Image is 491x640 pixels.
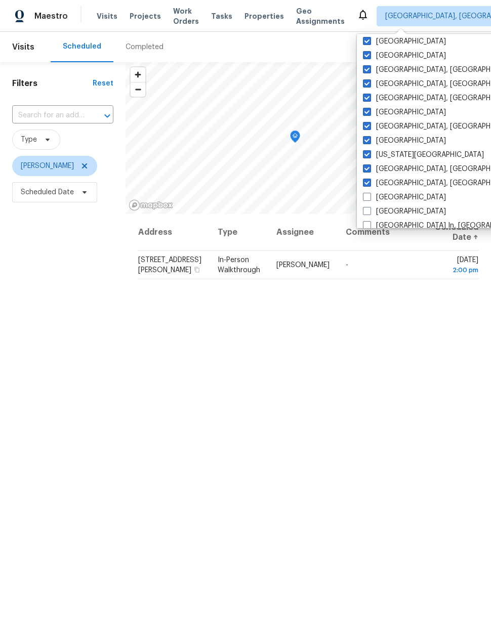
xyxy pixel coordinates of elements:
span: Work Orders [173,6,199,26]
span: Visits [12,36,34,58]
h1: Filters [12,78,93,89]
button: Zoom in [131,67,145,82]
label: [GEOGRAPHIC_DATA] [363,136,446,146]
span: Tasks [211,13,232,20]
span: Projects [130,11,161,21]
input: Search for an address... [12,108,85,123]
th: Assignee [268,214,338,251]
span: In-Person Walkthrough [218,257,260,274]
div: Scheduled [63,41,101,52]
span: Geo Assignments [296,6,345,26]
th: Address [138,214,210,251]
span: Properties [244,11,284,21]
div: 2:00 pm [435,265,478,275]
span: Scheduled Date [21,187,74,197]
span: [PERSON_NAME] [276,262,330,269]
button: Zoom out [131,82,145,97]
th: Scheduled Date ↑ [427,214,479,251]
div: Reset [93,78,113,89]
button: Open [100,109,114,123]
label: [US_STATE][GEOGRAPHIC_DATA] [363,150,484,160]
label: [GEOGRAPHIC_DATA] [363,206,446,217]
span: Visits [97,11,117,21]
label: [GEOGRAPHIC_DATA] [363,192,446,202]
a: Mapbox homepage [129,199,173,211]
label: [GEOGRAPHIC_DATA] [363,36,446,47]
label: [GEOGRAPHIC_DATA] [363,107,446,117]
label: [GEOGRAPHIC_DATA] [363,51,446,61]
span: [DATE] [435,257,478,275]
th: Comments [338,214,427,251]
span: Type [21,135,37,145]
span: - [346,262,348,269]
span: [PERSON_NAME] [21,161,74,171]
div: Map marker [290,131,300,146]
div: Completed [126,42,163,52]
canvas: Map [126,62,465,214]
button: Copy Address [192,265,201,274]
span: Maestro [34,11,68,21]
span: [STREET_ADDRESS][PERSON_NAME] [138,257,201,274]
th: Type [210,214,268,251]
